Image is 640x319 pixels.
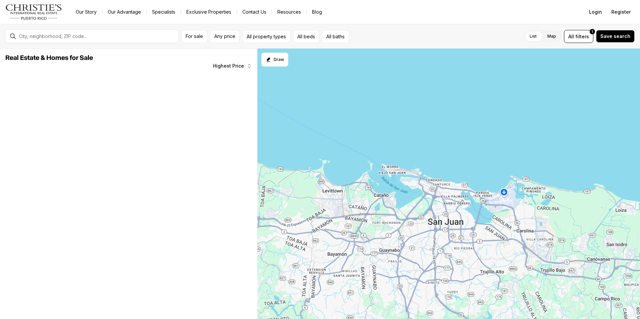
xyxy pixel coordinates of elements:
[213,63,244,69] span: Highest Price
[589,9,602,15] span: Login
[210,30,240,43] button: Any price
[261,53,288,67] button: Start drawing
[524,30,542,42] label: List
[568,33,574,40] span: All
[214,34,235,39] span: Any price
[592,29,593,34] span: 1
[70,7,102,17] a: Our Story
[322,30,349,43] button: All baths
[5,4,62,20] img: logo
[209,59,256,73] button: Highest Price
[585,5,606,19] button: Login
[5,55,93,61] span: Real Estate & Homes for Sale
[242,30,290,43] button: All property types
[293,30,319,43] button: All beds
[307,7,327,17] a: Blog
[564,30,593,43] button: Allfilters1
[575,33,589,40] span: filters
[600,34,630,39] span: Save search
[542,30,561,42] label: Map
[181,7,237,17] a: Exclusive Properties
[102,7,146,17] a: Our Advantage
[181,30,207,43] button: For sale
[272,7,306,17] a: Resources
[237,7,272,17] button: Contact Us
[596,30,635,43] button: Save search
[186,34,203,39] span: For sale
[607,5,635,19] button: Register
[147,7,181,17] a: Specialists
[611,9,631,15] span: Register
